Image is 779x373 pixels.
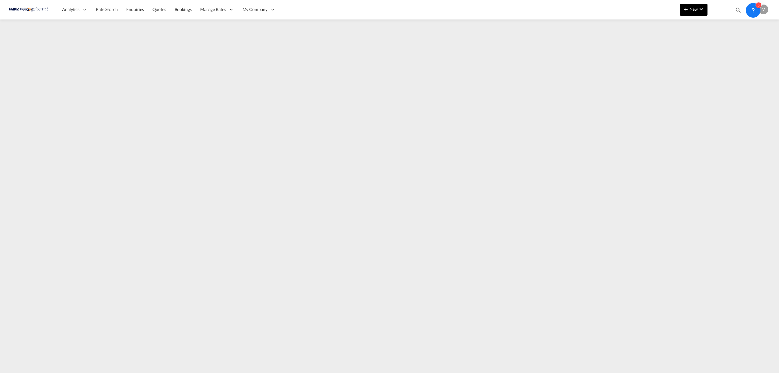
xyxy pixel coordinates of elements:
md-icon: icon-magnify [735,7,742,13]
div: Help [745,4,759,15]
div: V [759,5,768,14]
span: Quotes [152,7,166,12]
span: New [682,7,705,12]
div: icon-magnify [735,7,742,16]
iframe: Chat [5,341,26,364]
span: My Company [243,6,267,12]
md-icon: icon-plus 400-fg [682,5,690,13]
span: Help [745,4,756,15]
button: icon-plus 400-fgNewicon-chevron-down [680,4,707,16]
span: Analytics [62,6,79,12]
span: Enquiries [126,7,144,12]
span: Bookings [175,7,192,12]
span: Manage Rates [200,6,226,12]
span: Rate Search [96,7,118,12]
img: c67187802a5a11ec94275b5db69a26e6.png [9,3,50,16]
md-icon: icon-chevron-down [698,5,705,13]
